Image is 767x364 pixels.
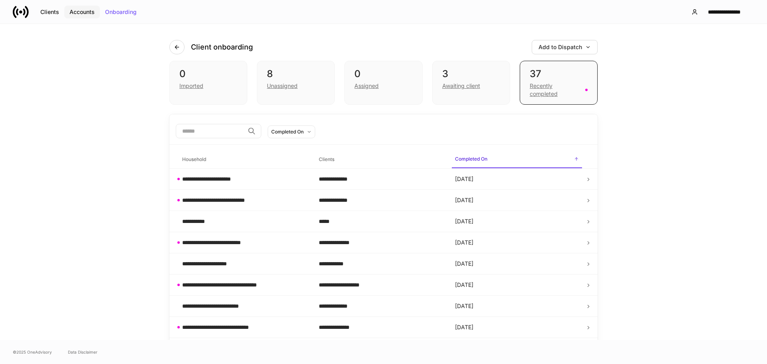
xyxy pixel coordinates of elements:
div: 8Unassigned [257,61,335,105]
div: Assigned [354,82,379,90]
div: Clients [40,9,59,15]
td: [DATE] [449,190,585,211]
td: [DATE] [449,211,585,232]
div: Awaiting client [442,82,480,90]
td: [DATE] [449,296,585,317]
div: Accounts [70,9,95,15]
div: 0 [354,68,412,80]
button: Completed On [268,125,315,138]
h6: Completed On [455,155,487,163]
button: Accounts [64,6,100,18]
div: 37Recently completed [520,61,598,105]
td: [DATE] [449,338,585,359]
span: Household [179,151,309,168]
span: Clients [316,151,446,168]
div: Unassigned [267,82,298,90]
td: [DATE] [449,253,585,274]
button: Clients [35,6,64,18]
div: 0 [179,68,237,80]
div: Onboarding [105,9,137,15]
span: © 2025 OneAdvisory [13,349,52,355]
div: 0Assigned [344,61,422,105]
span: Completed On [452,151,582,168]
div: 37 [530,68,588,80]
td: [DATE] [449,232,585,253]
div: Add to Dispatch [538,44,591,50]
button: Onboarding [100,6,142,18]
button: Add to Dispatch [532,40,598,54]
td: [DATE] [449,317,585,338]
h6: Household [182,155,206,163]
div: 8 [267,68,325,80]
h4: Client onboarding [191,42,253,52]
div: 3 [442,68,500,80]
h6: Clients [319,155,334,163]
a: Data Disclaimer [68,349,97,355]
div: Imported [179,82,203,90]
div: 0Imported [169,61,247,105]
td: [DATE] [449,169,585,190]
div: Completed On [271,128,304,135]
div: Recently completed [530,82,580,98]
td: [DATE] [449,274,585,296]
div: 3Awaiting client [432,61,510,105]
